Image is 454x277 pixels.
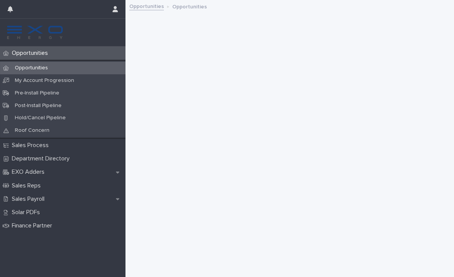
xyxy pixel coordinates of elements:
[9,142,55,149] p: Sales Process
[9,77,80,84] p: My Account Progression
[9,155,76,162] p: Department Directory
[9,50,54,57] p: Opportunities
[9,65,54,71] p: Opportunities
[9,182,47,189] p: Sales Reps
[9,127,56,134] p: Roof Concern
[9,195,51,203] p: Sales Payroll
[129,2,164,10] a: Opportunities
[172,2,207,10] p: Opportunities
[9,209,46,216] p: Solar PDFs
[9,102,68,109] p: Post-Install Pipeline
[9,222,58,229] p: Finance Partner
[9,115,72,121] p: Hold/Cancel Pipeline
[9,90,65,96] p: Pre-Install Pipeline
[6,25,64,40] img: FKS5r6ZBThi8E5hshIGi
[9,168,51,176] p: EXO Adders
